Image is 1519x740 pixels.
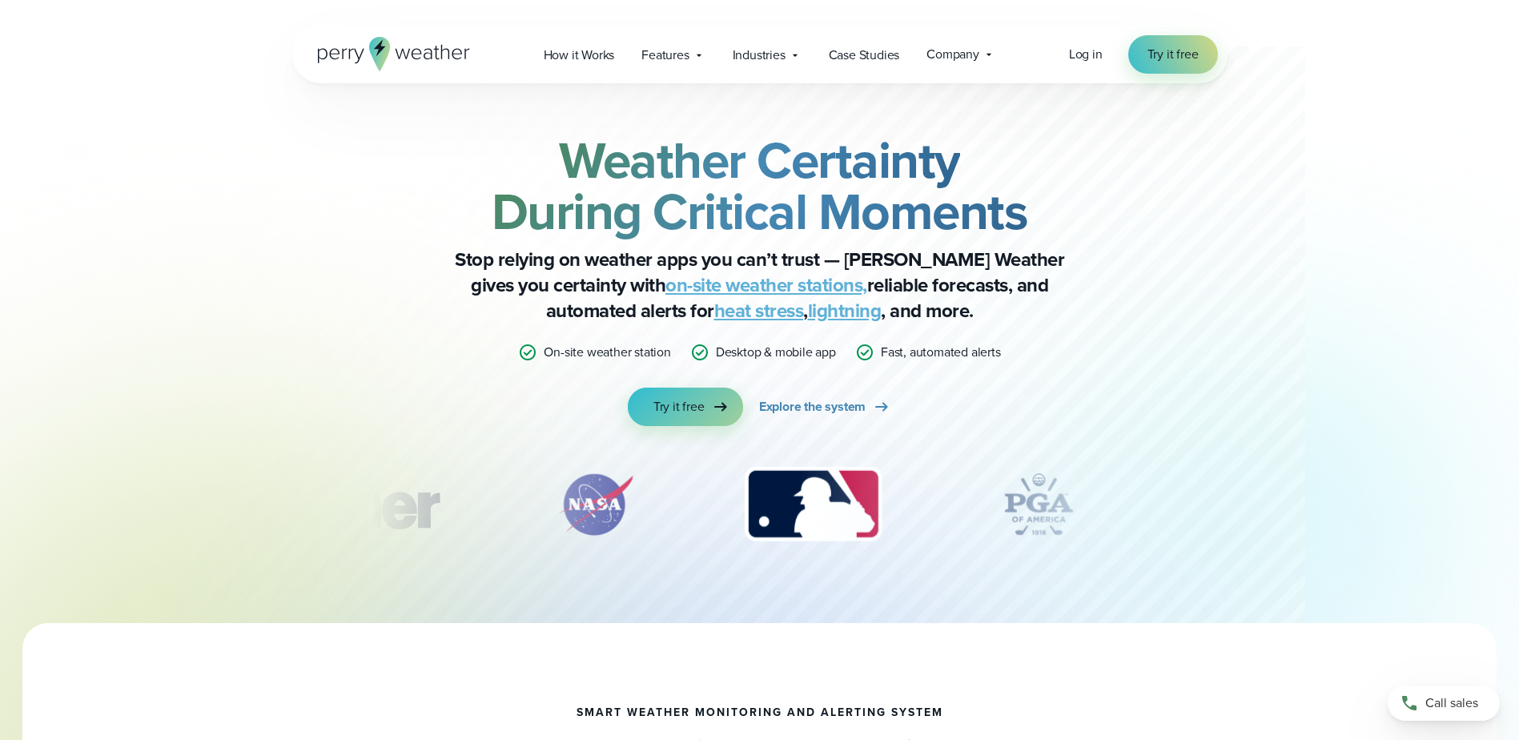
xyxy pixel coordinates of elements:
[235,465,462,545] img: Turner-Construction_1.svg
[714,296,804,325] a: heat stress
[733,46,786,65] span: Industries
[1388,686,1500,721] a: Call sales
[628,388,743,426] a: Try it free
[808,296,882,325] a: lightning
[653,397,705,416] span: Try it free
[974,465,1103,545] img: PGA.svg
[544,343,670,362] p: On-site weather station
[540,465,652,545] img: NASA.svg
[974,465,1103,545] div: 4 of 12
[759,388,891,426] a: Explore the system
[544,46,615,65] span: How it Works
[641,46,689,65] span: Features
[235,465,462,545] div: 1 of 12
[1147,45,1199,64] span: Try it free
[759,397,866,416] span: Explore the system
[440,247,1080,324] p: Stop relying on weather apps you can’t trust — [PERSON_NAME] Weather gives you certainty with rel...
[926,45,979,64] span: Company
[1069,45,1103,64] a: Log in
[1069,45,1103,63] span: Log in
[540,465,652,545] div: 2 of 12
[577,706,943,719] h1: smart weather monitoring and alerting system
[492,123,1028,249] strong: Weather Certainty During Critical Moments
[729,465,898,545] div: 3 of 12
[716,343,836,362] p: Desktop & mobile app
[829,46,900,65] span: Case Studies
[729,465,898,545] img: MLB.svg
[665,271,867,300] a: on-site weather stations,
[530,38,629,71] a: How it Works
[881,343,1001,362] p: Fast, automated alerts
[1425,694,1478,713] span: Call sales
[1128,35,1218,74] a: Try it free
[815,38,914,71] a: Case Studies
[372,465,1147,553] div: slideshow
